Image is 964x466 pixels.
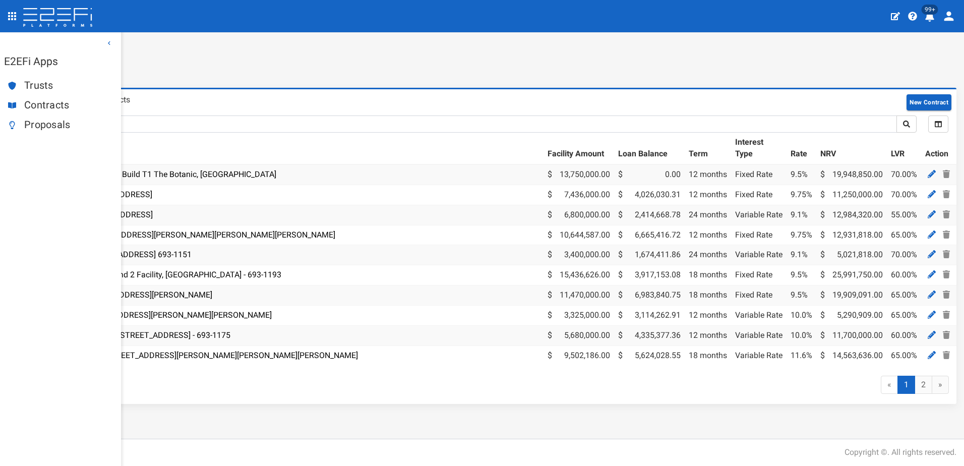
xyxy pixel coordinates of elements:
td: 65.00% [887,305,921,325]
th: Rate [787,133,816,164]
th: Term [685,133,731,164]
a: 2 [915,376,932,394]
td: 3,400,000.00 [544,245,614,265]
a: Delete Contract [940,168,952,181]
td: Fixed Rate [731,185,787,205]
td: 13,750,000.00 [544,164,614,185]
td: Fixed Rate [731,164,787,185]
td: 19,909,091.00 [816,285,887,306]
td: Fixed Rate [731,225,787,245]
th: Action [921,133,956,164]
a: Delete Contract [940,288,952,301]
td: 25,991,750.00 [816,265,887,285]
td: 10,644,587.00 [544,225,614,245]
td: Fixed Rate [731,285,787,306]
span: Contracts [24,99,113,111]
td: 3,917,153.08 [614,265,685,285]
a: BRID0001 - [STREET_ADDRESS][PERSON_NAME][PERSON_NAME] [36,310,272,320]
td: 9.5% [787,164,816,185]
td: 10.0% [787,325,816,345]
td: 12,931,818.00 [816,225,887,245]
td: Variable Rate [731,325,787,345]
td: 7,436,000.00 [544,185,614,205]
a: » [932,376,949,394]
td: 24 months [685,205,731,225]
td: 14,563,636.00 [816,345,887,365]
td: 11,250,000.00 [816,185,887,205]
td: 65.00% [887,345,921,365]
td: 11.6% [787,345,816,365]
a: Delete Contract [940,208,952,221]
td: 18 months [685,345,731,365]
td: 1,674,411.86 [614,245,685,265]
td: 11,700,000.00 [816,325,887,345]
span: Proposals [24,119,113,131]
a: Delete Contract [940,268,952,281]
td: 12,984,320.00 [816,205,887,225]
td: 0.00 [614,164,685,185]
th: Facility Amount [544,133,614,164]
td: 15,436,626.00 [544,265,614,285]
td: 65.00% [887,225,921,245]
h1: Contracts [32,40,956,53]
td: 60.00% [887,265,921,285]
td: 9,502,186.00 [544,345,614,365]
a: PENN0001 - [STREET_ADDRESS][PERSON_NAME][PERSON_NAME][PERSON_NAME] [36,230,335,240]
td: 9.75% [787,225,816,245]
a: PEND0001 - 405 & [STREET_ADDRESS][PERSON_NAME][PERSON_NAME][PERSON_NAME] [36,351,358,360]
th: Loan Balance [614,133,685,164]
td: 3,114,262.91 [614,305,685,325]
td: 9.5% [787,285,816,306]
td: 6,665,416.72 [614,225,685,245]
a: Delete Contract [940,188,952,201]
td: 10.0% [787,305,816,325]
td: 9.5% [787,265,816,285]
td: 18 months [685,265,731,285]
td: 2,414,668.78 [614,205,685,225]
td: Variable Rate [731,205,787,225]
td: Variable Rate [731,305,787,325]
button: New Contract [907,94,951,110]
td: 70.00% [887,185,921,205]
td: 6,800,000.00 [544,205,614,225]
td: 12 months [685,225,731,245]
td: 5,680,000.00 [544,325,614,345]
th: NRV [816,133,887,164]
a: Delete Contract [940,329,952,341]
td: 55.00% [887,205,921,225]
th: LVR [887,133,921,164]
a: BIRD0005 - Stage 7 - 1 [STREET_ADDRESS] - 693-1175 [36,330,230,340]
td: 12 months [685,305,731,325]
td: Variable Rate [731,345,787,365]
td: 60.00% [887,325,921,345]
td: 11,470,000.00 [544,285,614,306]
div: Copyright ©. All rights reserved. [845,447,956,458]
td: 18 months [685,285,731,306]
span: 1 [897,376,915,394]
td: 65.00% [887,285,921,306]
td: 9.75% [787,185,816,205]
td: 70.00% [887,245,921,265]
td: 70.00% [887,164,921,185]
a: Delete Contract [940,349,952,362]
td: 5,624,028.55 [614,345,685,365]
th: Name [32,133,544,164]
td: 5,290,909.00 [816,305,887,325]
td: 4,335,377.36 [614,325,685,345]
a: BIRD0007 - BIH3 House Build T1 The Botanic, [GEOGRAPHIC_DATA] [36,169,276,179]
td: Fixed Rate [731,265,787,285]
td: 12 months [685,325,731,345]
th: Interest Type [731,133,787,164]
a: BIRD0006 - House & Land 2 Facility, [GEOGRAPHIC_DATA] - 693-1193 [36,270,281,279]
a: SEQD0001- [STREET_ADDRESS][PERSON_NAME] [36,290,212,300]
td: 3,325,000.00 [544,305,614,325]
td: 6,983,840.75 [614,285,685,306]
td: 24 months [685,245,731,265]
td: 12 months [685,164,731,185]
a: Delete Contract [940,248,952,261]
input: Loan name [36,115,897,133]
td: 9.1% [787,205,816,225]
td: 12 months [685,185,731,205]
a: Delete Contract [940,309,952,321]
td: 4,026,030.31 [614,185,685,205]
